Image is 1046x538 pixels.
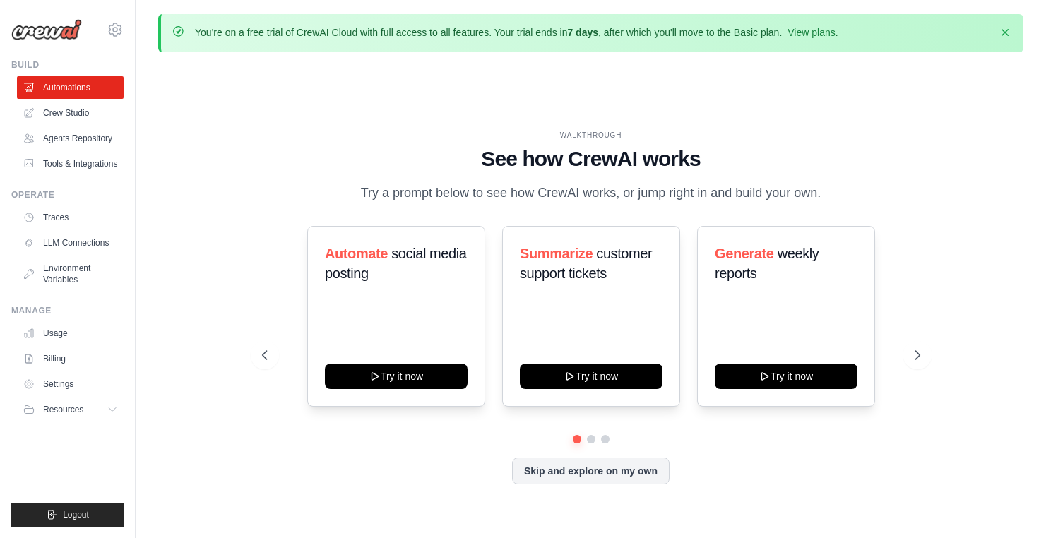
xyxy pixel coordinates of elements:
[17,398,124,421] button: Resources
[11,305,124,316] div: Manage
[17,232,124,254] a: LLM Connections
[43,404,83,415] span: Resources
[17,322,124,345] a: Usage
[520,246,652,281] span: customer support tickets
[17,102,124,124] a: Crew Studio
[567,27,598,38] strong: 7 days
[17,153,124,175] a: Tools & Integrations
[262,146,920,172] h1: See how CrewAI works
[715,246,819,281] span: weekly reports
[17,206,124,229] a: Traces
[354,183,828,203] p: Try a prompt below to see how CrewAI works, or jump right in and build your own.
[11,189,124,201] div: Operate
[11,59,124,71] div: Build
[520,364,662,389] button: Try it now
[11,19,82,40] img: Logo
[520,246,593,261] span: Summarize
[325,246,388,261] span: Automate
[17,127,124,150] a: Agents Repository
[325,364,468,389] button: Try it now
[715,246,774,261] span: Generate
[63,509,89,520] span: Logout
[512,458,670,484] button: Skip and explore on my own
[17,257,124,291] a: Environment Variables
[17,76,124,99] a: Automations
[11,503,124,527] button: Logout
[17,373,124,395] a: Settings
[262,130,920,141] div: WALKTHROUGH
[715,364,857,389] button: Try it now
[195,25,838,40] p: You're on a free trial of CrewAI Cloud with full access to all features. Your trial ends in , aft...
[325,246,467,281] span: social media posting
[17,347,124,370] a: Billing
[788,27,835,38] a: View plans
